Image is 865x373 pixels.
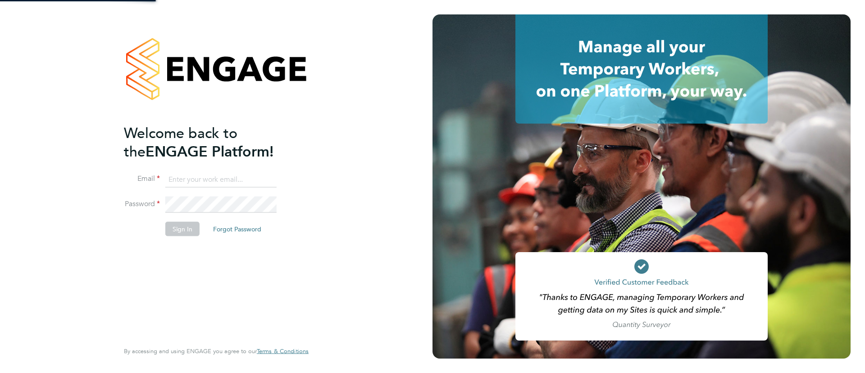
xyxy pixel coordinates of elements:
button: Sign In [165,222,200,236]
input: Enter your work email... [165,171,277,188]
h2: ENGAGE Platform! [124,124,300,161]
label: Password [124,199,160,209]
label: Email [124,174,160,184]
span: By accessing and using ENGAGE you agree to our [124,347,309,355]
button: Forgot Password [206,222,269,236]
a: Terms & Conditions [257,348,309,355]
span: Welcome back to the [124,124,237,160]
